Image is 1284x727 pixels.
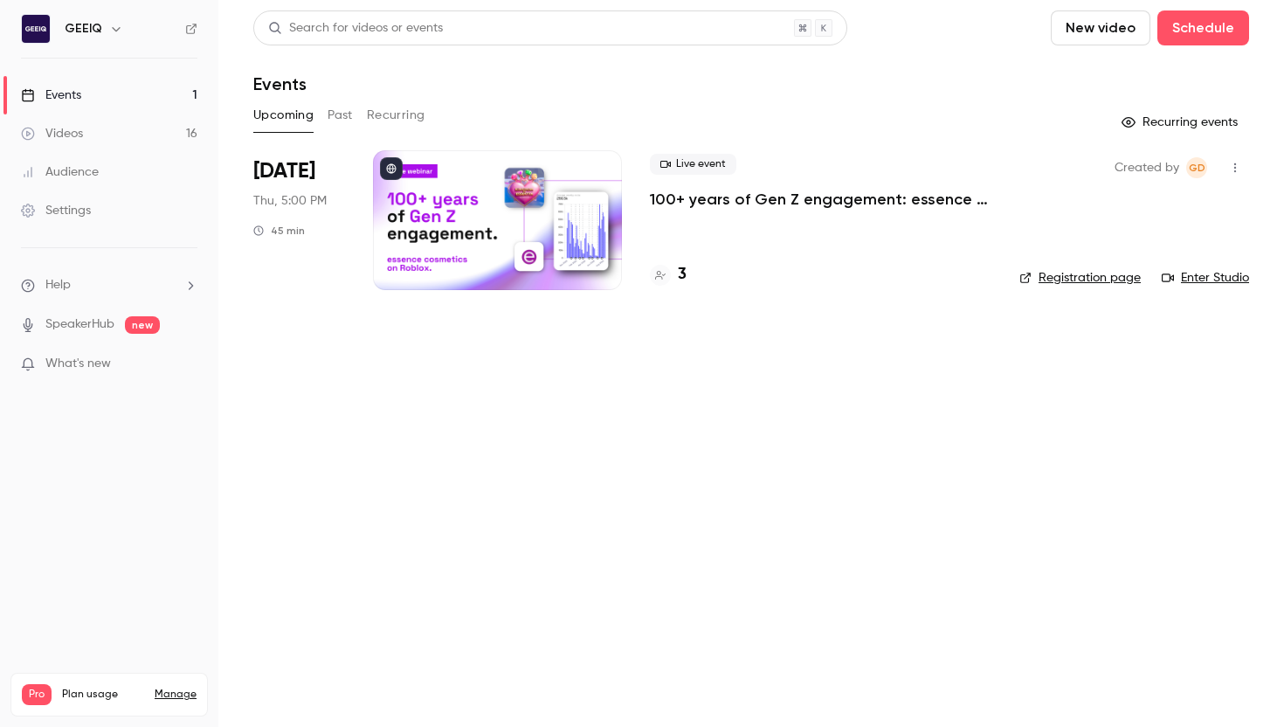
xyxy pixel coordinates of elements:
[1162,269,1249,287] a: Enter Studio
[21,87,81,104] div: Events
[65,20,102,38] h6: GEEIQ
[22,684,52,705] span: Pro
[22,15,50,43] img: GEEIQ
[650,154,736,175] span: Live event
[21,125,83,142] div: Videos
[1114,108,1249,136] button: Recurring events
[253,150,345,290] div: Aug 28 Thu, 5:00 PM (Europe/London)
[45,315,114,334] a: SpeakerHub
[155,688,197,702] a: Manage
[21,163,99,181] div: Audience
[253,73,307,94] h1: Events
[45,276,71,294] span: Help
[1051,10,1150,45] button: New video
[1157,10,1249,45] button: Schedule
[253,101,314,129] button: Upcoming
[21,202,91,219] div: Settings
[253,192,327,210] span: Thu, 5:00 PM
[45,355,111,373] span: What's new
[268,19,443,38] div: Search for videos or events
[125,316,160,334] span: new
[650,189,991,210] a: 100+ years of Gen Z engagement: essence cosmetics on Roblox
[1186,157,1207,178] span: Giovanna Demopoulos
[253,157,315,185] span: [DATE]
[253,224,305,238] div: 45 min
[1115,157,1179,178] span: Created by
[678,263,687,287] h4: 3
[21,276,197,294] li: help-dropdown-opener
[1189,157,1205,178] span: GD
[62,688,144,702] span: Plan usage
[650,263,687,287] a: 3
[367,101,425,129] button: Recurring
[328,101,353,129] button: Past
[1019,269,1141,287] a: Registration page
